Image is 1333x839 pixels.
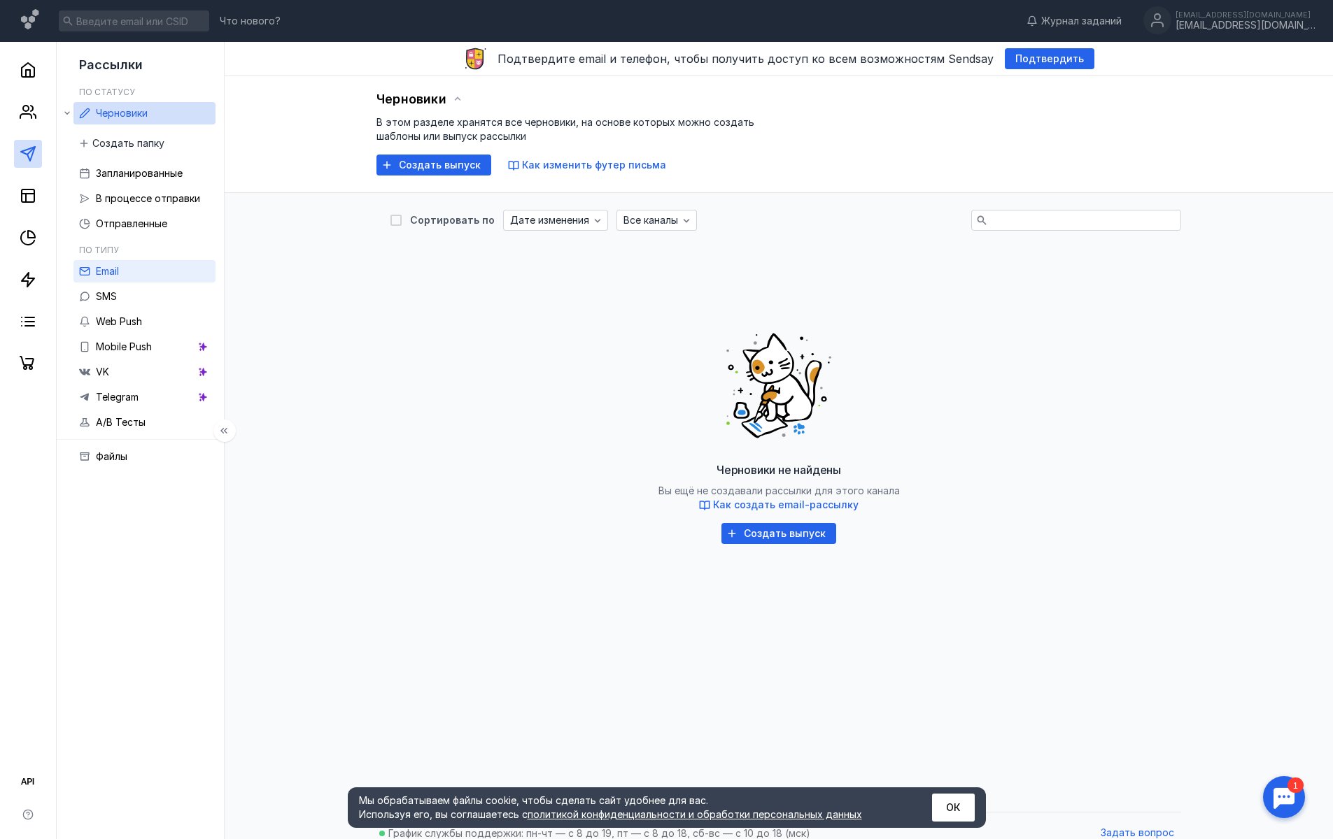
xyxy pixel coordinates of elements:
input: Введите email или CSID [59,10,209,31]
button: Как изменить футер письма [508,158,666,172]
span: Дате изменения [510,215,589,227]
span: Задать вопрос [1101,827,1174,839]
div: 1 [31,8,48,24]
a: В процессе отправки [73,187,216,210]
span: Черновики не найдены [717,463,841,477]
a: Mobile Push [73,336,216,358]
div: [EMAIL_ADDRESS][DOMAIN_NAME] [1176,20,1316,31]
a: Черновики [73,102,216,124]
button: Подтвердить [1005,48,1094,69]
a: Файлы [73,445,216,468]
span: Mobile Push [96,340,152,352]
span: График службы поддержки: пн-чт — с 8 до 19, пт — с 8 до 18, сб-вс — с 10 до 18 (мск) [388,827,810,839]
span: Как создать email-рассылку [713,499,859,510]
span: Файлы [96,450,127,462]
a: SMS [73,285,216,308]
span: Журнал заданий [1041,14,1122,28]
div: Мы обрабатываем файлы cookie, чтобы сделать сайт удобнее для вас. Используя его, вы соглашаетесь c [359,794,898,822]
span: Запланированные [96,167,183,179]
span: Черновики [96,107,148,119]
a: VK [73,361,216,383]
span: В процессе отправки [96,192,200,204]
span: VK [96,366,109,378]
span: Подтвердить [1015,53,1084,65]
button: Создать выпуск [376,155,491,175]
span: Подтвердите email и телефон, чтобы получить доступ ко всем возможностям Sendsay [498,52,994,66]
span: Создать выпуск [399,159,481,171]
button: Все каналы [616,210,697,231]
button: Дате изменения [503,210,608,231]
a: Telegram [73,386,216,408]
a: политикой конфиденциальности и обработки персональных данных [528,808,862,820]
span: В этом разделе хранятся все черновики, на основе которых можно создать шаблоны или выпуск рассылки [376,116,754,142]
a: Запланированные [73,162,216,185]
a: Email [73,260,216,282]
button: Создать папку [73,133,171,154]
span: Создать выпуск [744,528,826,540]
a: Web Push [73,310,216,333]
span: SMS [96,290,117,302]
span: Email [96,265,119,277]
h5: По типу [79,245,119,255]
a: Что нового? [213,16,288,26]
span: Создать папку [92,138,164,150]
span: A/B Тесты [96,416,146,428]
span: Telegram [96,391,139,403]
span: Черновики [376,92,446,106]
a: Отправленные [73,213,216,235]
h5: По статусу [79,87,135,97]
span: Что нового? [220,16,281,26]
span: Отправленные [96,217,167,229]
button: ОК [932,794,975,822]
span: Рассылки [79,57,143,72]
span: Вы ещё не создавали рассылки для этого канала [658,485,900,512]
div: Сортировать по [410,215,495,225]
button: Создать выпуск [721,523,836,544]
span: Web Push [96,315,142,327]
span: Все каналы [623,215,678,227]
button: Как создать email-рассылку [699,498,859,512]
div: [EMAIL_ADDRESS][DOMAIN_NAME] [1176,10,1316,19]
a: Журнал заданий [1020,14,1129,28]
span: Как изменить футер письма [522,159,666,171]
a: A/B Тесты [73,411,216,433]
